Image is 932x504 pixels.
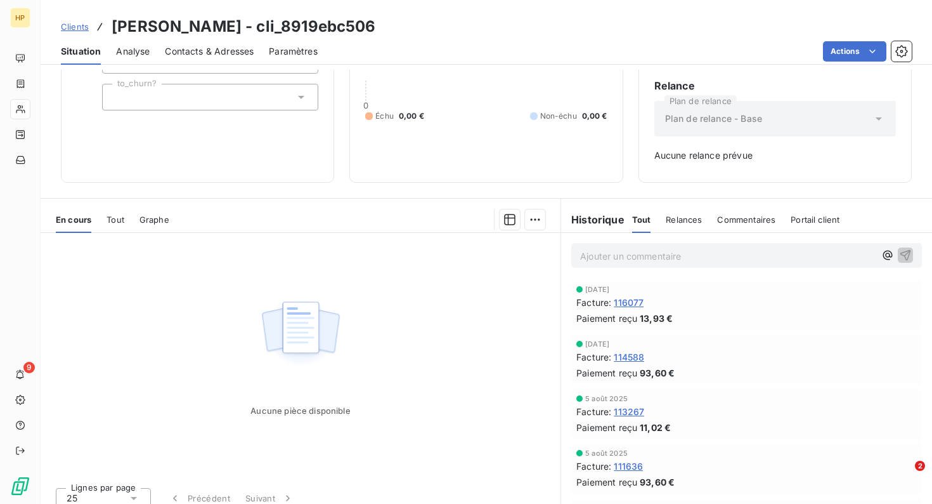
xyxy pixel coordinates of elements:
span: 11,02 € [640,421,671,434]
span: Situation [61,45,101,58]
span: Tout [632,215,651,225]
span: 5 août 2025 [585,449,628,457]
span: Graphe [139,215,169,225]
span: Aucune pièce disponible [250,406,350,416]
h6: Relance [654,78,896,93]
span: 93,60 € [640,366,675,380]
span: Aucune relance prévue [654,149,896,162]
span: 114588 [614,350,644,364]
span: Commentaires [717,215,775,225]
h6: Historique [561,212,625,227]
span: Échu [375,110,394,122]
span: 111636 [614,460,643,473]
span: 0,00 € [582,110,607,122]
div: HP [10,8,30,28]
span: 116077 [614,296,644,309]
span: Facture : [576,460,611,473]
a: Clients [61,20,89,33]
span: Facture : [576,350,611,364]
span: Facture : [576,405,611,418]
span: 0 [363,100,368,110]
span: Tout [107,215,124,225]
span: Clients [61,22,89,32]
span: Portail client [791,215,839,225]
input: Ajouter une valeur [113,91,123,103]
span: Contacts & Adresses [165,45,254,58]
span: Paiement reçu [576,312,637,325]
button: Actions [823,41,886,62]
span: 2 [915,461,925,471]
h3: [PERSON_NAME] - cli_8919ebc506 [112,15,376,38]
img: Empty state [260,295,341,373]
span: 5 août 2025 [585,395,628,402]
span: [DATE] [585,340,609,348]
span: 113267 [614,405,644,418]
span: Plan de relance - Base [665,112,762,125]
span: Facture : [576,296,611,309]
span: Analyse [116,45,150,58]
span: 13,93 € [640,312,673,325]
span: 9 [23,362,35,373]
span: 93,60 € [640,475,675,489]
span: Paiement reçu [576,421,637,434]
span: 0,00 € [399,110,424,122]
span: Paramètres [269,45,318,58]
iframe: Intercom live chat [889,461,919,491]
img: Logo LeanPay [10,476,30,496]
span: Paiement reçu [576,366,637,380]
span: Paiement reçu [576,475,637,489]
span: Relances [666,215,702,225]
span: [DATE] [585,286,609,293]
span: Non-échu [540,110,577,122]
span: En cours [56,215,91,225]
